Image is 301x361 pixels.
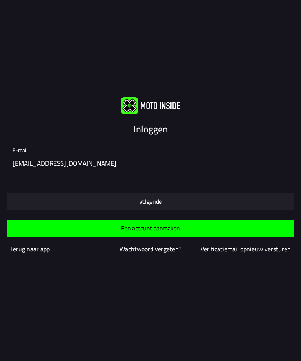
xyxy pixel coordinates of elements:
[120,244,181,254] a: Wachtwoord vergeten?
[134,122,168,136] ion-text: Inloggen
[201,244,291,254] a: Verificatiemail opnieuw versturen
[139,198,161,205] ion-text: Volgende
[7,220,294,237] ion-button: Een account aanmaken
[13,156,292,172] input: E-mail
[10,244,50,254] a: Terug naar app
